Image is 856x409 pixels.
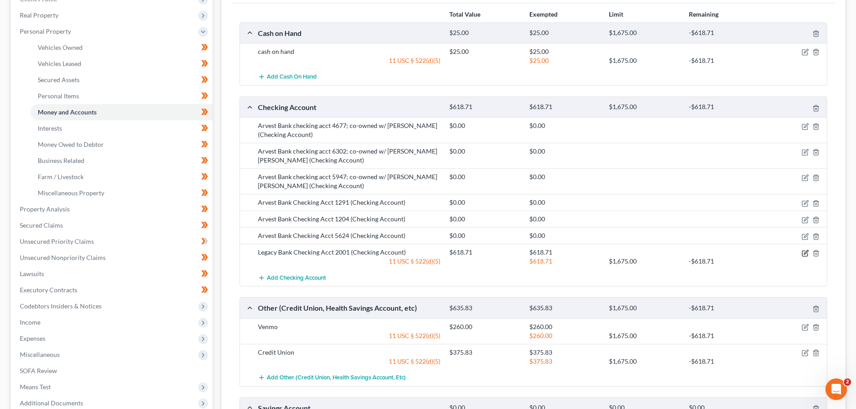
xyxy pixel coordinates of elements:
[20,27,71,35] span: Personal Property
[253,322,445,331] div: Venmo
[445,121,524,130] div: $0.00
[525,147,604,156] div: $0.00
[20,383,51,391] span: Means Test
[253,331,445,340] div: 11 USC § 522(d)(5)
[13,233,213,250] a: Unsecured Priority Claims
[31,153,213,169] a: Business Related
[13,217,213,233] a: Secured Claims
[31,104,213,120] a: Money and Accounts
[844,378,851,386] span: 2
[38,173,84,180] span: Farm / Livestock
[525,29,604,37] div: $25.00
[604,304,684,312] div: $1,675.00
[445,172,524,181] div: $0.00
[445,198,524,207] div: $0.00
[253,215,445,224] div: Arvest Bank Checking Acct 1204 (Checking Account)
[684,56,764,65] div: -$618.71
[525,215,604,224] div: $0.00
[684,103,764,111] div: -$618.71
[31,40,213,56] a: Vehicles Owned
[445,304,524,312] div: $635.83
[684,304,764,312] div: -$618.71
[525,172,604,181] div: $0.00
[20,286,77,294] span: Executory Contracts
[445,29,524,37] div: $25.00
[253,198,445,207] div: Arvest Bank Checking Acct 1291 (Checking Account)
[267,74,317,81] span: Add Cash on Hand
[525,103,604,111] div: $618.71
[689,10,719,18] strong: Remaining
[20,11,58,19] span: Real Property
[684,357,764,366] div: -$618.71
[253,257,445,266] div: 11 USC § 522(d)(5)
[604,103,684,111] div: $1,675.00
[525,357,604,366] div: $375.83
[445,231,524,240] div: $0.00
[31,56,213,72] a: Vehicles Leased
[31,185,213,201] a: Miscellaneous Property
[258,369,406,386] button: Add Other (Credit Union, Health Savings Account, etc)
[253,357,445,366] div: 11 USC § 522(d)(5)
[609,10,623,18] strong: Limit
[525,248,604,257] div: $618.71
[13,363,213,379] a: SOFA Review
[445,348,524,357] div: $375.83
[445,248,524,257] div: $618.71
[525,304,604,312] div: $635.83
[38,157,84,164] span: Business Related
[20,334,45,342] span: Expenses
[445,103,524,111] div: $618.71
[38,108,97,116] span: Money and Accounts
[20,302,102,310] span: Codebtors Insiders & Notices
[525,231,604,240] div: $0.00
[445,215,524,224] div: $0.00
[525,348,604,357] div: $375.83
[525,56,604,65] div: $25.00
[20,399,83,407] span: Additional Documents
[20,270,44,277] span: Lawsuits
[604,257,684,266] div: $1,675.00
[604,29,684,37] div: $1,675.00
[20,237,94,245] span: Unsecured Priority Claims
[20,318,40,326] span: Income
[253,56,445,65] div: 11 USC § 522(d)(5)
[13,201,213,217] a: Property Analysis
[31,88,213,104] a: Personal Items
[525,121,604,130] div: $0.00
[253,121,445,139] div: Arvest Bank checking acct 4677; co-owned w/ [PERSON_NAME] (Checking Account)
[31,136,213,153] a: Money Owed to Debtor
[684,331,764,340] div: -$618.71
[253,172,445,190] div: Arvest Bank checking acct 5947; co-owned w/ [PERSON_NAME] [PERSON_NAME] (Checking Account)
[253,102,445,112] div: Checking Account
[20,367,57,374] span: SOFA Review
[604,357,684,366] div: $1,675.00
[445,322,524,331] div: $260.00
[525,198,604,207] div: $0.00
[253,28,445,38] div: Cash on Hand
[31,169,213,185] a: Farm / Livestock
[525,322,604,331] div: $260.00
[449,10,480,18] strong: Total Value
[445,147,524,156] div: $0.00
[38,76,80,84] span: Secured Assets
[267,374,406,381] span: Add Other (Credit Union, Health Savings Account, etc)
[20,221,63,229] span: Secured Claims
[253,248,445,257] div: Legacy Bank Checking Acct 2001 (Checking Account)
[267,274,326,281] span: Add Checking Account
[253,47,445,56] div: cash on hand
[38,124,62,132] span: Interests
[525,257,604,266] div: $618.71
[20,351,60,358] span: Miscellaneous
[604,331,684,340] div: $1,675.00
[13,282,213,298] a: Executory Contracts
[38,92,79,100] span: Personal Items
[13,250,213,266] a: Unsecured Nonpriority Claims
[529,10,558,18] strong: Exempted
[604,56,684,65] div: $1,675.00
[525,47,604,56] div: $25.00
[31,120,213,136] a: Interests
[684,29,764,37] div: -$618.71
[253,147,445,165] div: Arvest Bank checking acct 6302; co-owned w/ [PERSON_NAME] [PERSON_NAME] (Checking Account)
[38,141,104,148] span: Money Owed to Debtor
[13,266,213,282] a: Lawsuits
